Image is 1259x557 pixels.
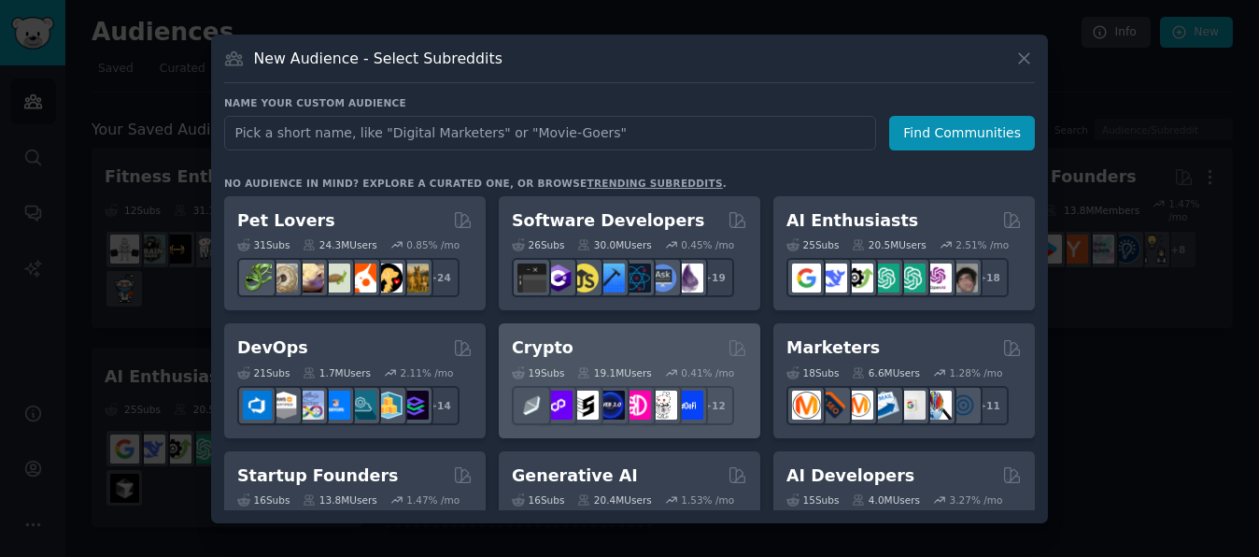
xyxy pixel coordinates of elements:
div: 31 Sub s [237,238,290,251]
img: PetAdvice [374,264,403,293]
img: learnjavascript [570,264,599,293]
div: 4.0M Users [852,493,920,507]
div: 16 Sub s [237,493,290,507]
div: 26 Sub s [512,238,564,251]
img: leopardgeckos [295,264,324,293]
h2: Generative AI [512,464,638,488]
div: 20.5M Users [852,238,926,251]
img: OpenAIDev [923,264,952,293]
img: ArtificalIntelligence [949,264,978,293]
img: azuredevops [243,391,272,420]
img: AskMarketing [844,391,873,420]
img: platformengineering [347,391,376,420]
div: 19.1M Users [577,366,651,379]
div: 21 Sub s [237,366,290,379]
img: GoogleGeminiAI [792,264,821,293]
h2: Crypto [512,336,573,360]
div: 1.7M Users [303,366,371,379]
div: 1.47 % /mo [406,493,460,507]
div: 2.11 % /mo [401,366,454,379]
div: 0.85 % /mo [406,238,460,251]
div: 16 Sub s [512,493,564,507]
div: 20.4M Users [577,493,651,507]
div: + 19 [695,258,734,297]
h3: New Audience - Select Subreddits [254,49,502,68]
img: MarketingResearch [923,391,952,420]
div: 0.45 % /mo [681,238,734,251]
div: 24.3M Users [303,238,376,251]
div: 6.6M Users [852,366,920,379]
div: + 24 [420,258,460,297]
img: dogbreed [400,264,429,293]
div: 30.0M Users [577,238,651,251]
h2: AI Enthusiasts [786,209,918,233]
img: reactnative [622,264,651,293]
img: googleads [897,391,926,420]
div: 0.41 % /mo [681,366,734,379]
img: AItoolsCatalog [844,264,873,293]
div: No audience in mind? Explore a curated one, or browse . [224,177,727,190]
div: + 14 [420,386,460,425]
div: 15 Sub s [786,493,839,507]
img: 0xPolygon [544,391,573,420]
div: 3.27 % /mo [950,493,1003,507]
h2: Marketers [786,336,880,360]
div: 1.53 % /mo [681,493,734,507]
img: aws_cdk [374,391,403,420]
div: 2.51 % /mo [955,238,1009,251]
div: + 11 [969,386,1009,425]
h2: Startup Founders [237,464,398,488]
div: 19 Sub s [512,366,564,379]
img: iOSProgramming [596,264,625,293]
img: DeepSeek [818,264,847,293]
div: + 18 [969,258,1009,297]
img: turtle [321,264,350,293]
img: chatgpt_promptDesign [870,264,899,293]
img: chatgpt_prompts_ [897,264,926,293]
h2: AI Developers [786,464,914,488]
input: Pick a short name, like "Digital Marketers" or "Movie-Goers" [224,116,876,150]
img: AskComputerScience [648,264,677,293]
img: csharp [544,264,573,293]
img: OnlineMarketing [949,391,978,420]
img: defi_ [674,391,703,420]
h2: Software Developers [512,209,704,233]
img: cockatiel [347,264,376,293]
img: ethfinance [517,391,546,420]
div: + 12 [695,386,734,425]
img: DevOpsLinks [321,391,350,420]
a: trending subreddits [587,178,722,189]
div: 13.8M Users [303,493,376,507]
img: web3 [596,391,625,420]
div: 1.28 % /mo [950,366,1003,379]
img: PlatformEngineers [400,391,429,420]
img: content_marketing [792,391,821,420]
h3: Name your custom audience [224,96,1035,109]
img: AWS_Certified_Experts [269,391,298,420]
img: Emailmarketing [870,391,899,420]
img: bigseo [818,391,847,420]
div: 18 Sub s [786,366,839,379]
img: defiblockchain [622,391,651,420]
h2: Pet Lovers [237,209,335,233]
div: 25 Sub s [786,238,839,251]
img: ethstaker [570,391,599,420]
img: herpetology [243,264,272,293]
img: elixir [674,264,703,293]
img: CryptoNews [648,391,677,420]
img: software [517,264,546,293]
h2: DevOps [237,336,308,360]
img: ballpython [269,264,298,293]
button: Find Communities [889,116,1035,150]
img: Docker_DevOps [295,391,324,420]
